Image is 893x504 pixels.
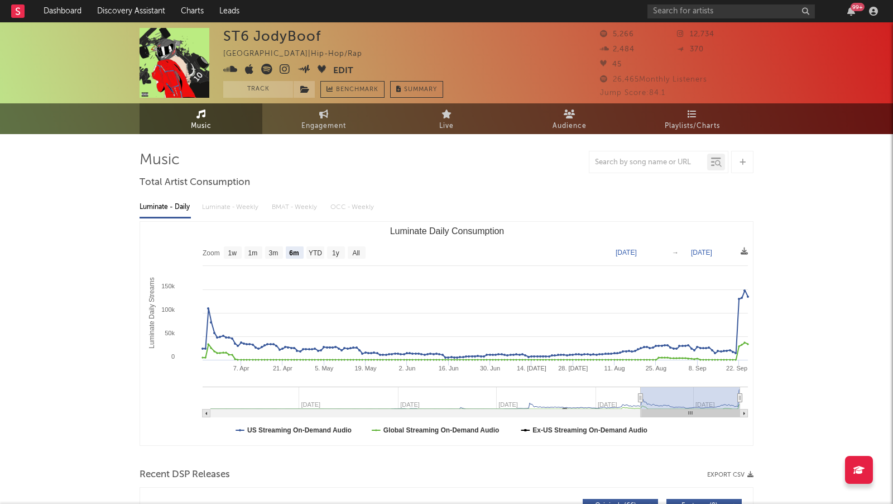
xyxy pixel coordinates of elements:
[480,365,500,372] text: 30. Jun
[665,120,720,133] span: Playlists/Charts
[677,46,704,53] span: 370
[390,226,505,236] text: Luminate Daily Consumption
[161,306,175,313] text: 100k
[352,249,359,257] text: All
[247,426,352,434] text: US Streaming On-Demand Audio
[600,46,635,53] span: 2,484
[354,365,377,372] text: 19. May
[399,365,415,372] text: 2. Jun
[228,249,237,257] text: 1w
[553,120,587,133] span: Audience
[223,28,321,44] div: ST6 JodyBoof
[309,249,322,257] text: YTD
[616,249,637,256] text: [DATE]
[148,277,156,348] text: Luminate Daily Streams
[404,87,437,93] span: Summary
[203,249,220,257] text: Zoom
[646,365,666,372] text: 25. Aug
[600,89,665,97] span: Jump Score: 84.1
[385,103,508,134] a: Live
[336,83,378,97] span: Benchmark
[248,249,258,257] text: 1m
[383,426,500,434] text: Global Streaming On-Demand Audio
[191,120,212,133] span: Music
[140,103,262,134] a: Music
[320,81,385,98] a: Benchmark
[631,103,753,134] a: Playlists/Charts
[847,7,855,16] button: 99+
[262,103,385,134] a: Engagement
[600,31,634,38] span: 5,266
[589,158,707,167] input: Search by song name or URL
[672,249,679,256] text: →
[269,249,279,257] text: 3m
[301,120,346,133] span: Engagement
[233,365,249,372] text: 7. Apr
[140,198,191,217] div: Luminate - Daily
[707,472,753,478] button: Export CSV
[691,249,712,256] text: [DATE]
[726,365,747,372] text: 22. Sep
[604,365,625,372] text: 11. Aug
[315,365,334,372] text: 5. May
[289,249,299,257] text: 6m
[439,120,454,133] span: Live
[161,283,175,289] text: 150k
[223,47,375,61] div: [GEOGRAPHIC_DATA] | Hip-Hop/Rap
[600,61,622,68] span: 45
[332,249,339,257] text: 1y
[439,365,459,372] text: 16. Jun
[677,31,714,38] span: 12,734
[390,81,443,98] button: Summary
[333,64,353,78] button: Edit
[647,4,815,18] input: Search for artists
[851,3,865,11] div: 99 +
[600,76,707,83] span: 26,465 Monthly Listeners
[223,81,293,98] button: Track
[140,222,753,445] svg: Luminate Daily Consumption
[273,365,292,372] text: 21. Apr
[165,330,175,336] text: 50k
[140,176,250,189] span: Total Artist Consumption
[517,365,546,372] text: 14. [DATE]
[532,426,647,434] text: Ex-US Streaming On-Demand Audio
[689,365,707,372] text: 8. Sep
[508,103,631,134] a: Audience
[140,468,230,482] span: Recent DSP Releases
[558,365,588,372] text: 28. [DATE]
[171,353,175,360] text: 0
